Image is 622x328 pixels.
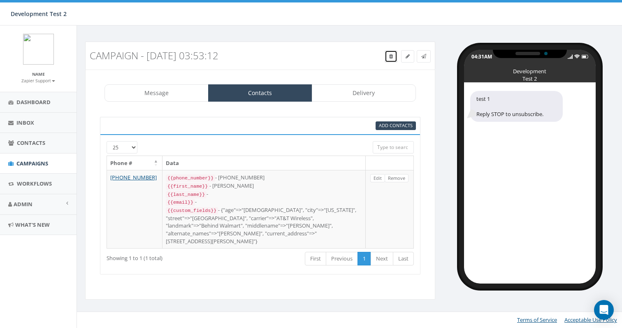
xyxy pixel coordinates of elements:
[166,206,362,245] div: - {"age"=>"[DEMOGRAPHIC_DATA]", "city"=>"[US_STATE]", "street"=>"[GEOGRAPHIC_DATA]", "carrier"=>"...
[15,221,50,228] span: What's New
[389,53,393,60] span: Delete Campaign
[17,139,45,147] span: Contacts
[107,156,162,170] th: Phone #: activate to sort column descending
[376,121,416,130] a: Add Contacts
[326,252,358,265] a: Previous
[406,53,410,60] span: Edit Campaign
[11,10,67,18] span: Development Test 2
[208,84,312,102] a: Contacts
[166,183,209,190] code: {{first_name}}
[16,98,51,106] span: Dashboard
[166,198,362,206] div: -
[166,182,362,190] div: - [PERSON_NAME]
[21,77,55,84] a: Zapier Support
[517,316,557,323] a: Terms of Service
[421,53,426,60] span: Send Test Message
[166,191,207,198] code: {{last_name}}
[90,50,342,61] h3: Campaign - [DATE] 03:53:12
[166,174,215,182] code: {{phone_number}}
[16,160,48,167] span: Campaigns
[594,300,614,320] div: Open Intercom Messenger
[14,200,32,208] span: Admin
[471,53,492,60] div: 04:31AM
[17,180,52,187] span: Workflows
[305,252,326,265] a: First
[166,207,218,214] code: {{custom_fields}}
[371,252,393,265] a: Next
[162,156,366,170] th: Data
[107,251,227,262] div: Showing 1 to 1 (1 total)
[379,122,413,128] span: Add Contacts
[104,84,209,102] a: Message
[357,252,371,265] a: 1
[32,71,45,77] small: Name
[166,199,195,206] code: {{email}}
[379,122,413,128] span: CSV files only
[370,174,385,183] a: Edit
[16,119,34,126] span: Inbox
[166,174,362,182] div: - [PHONE_NUMBER]
[312,84,416,102] a: Delivery
[470,91,563,122] div: test 1 Reply STOP to unsubscribe.
[564,316,617,323] a: Acceptable Use Policy
[393,252,414,265] a: Last
[373,141,413,154] input: Type to search
[166,190,362,198] div: -
[509,67,550,72] div: Development Test 2
[385,174,408,183] a: Remove
[110,174,157,181] a: [PHONE_NUMBER]
[23,34,54,65] img: logo.png
[21,78,55,84] small: Zapier Support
